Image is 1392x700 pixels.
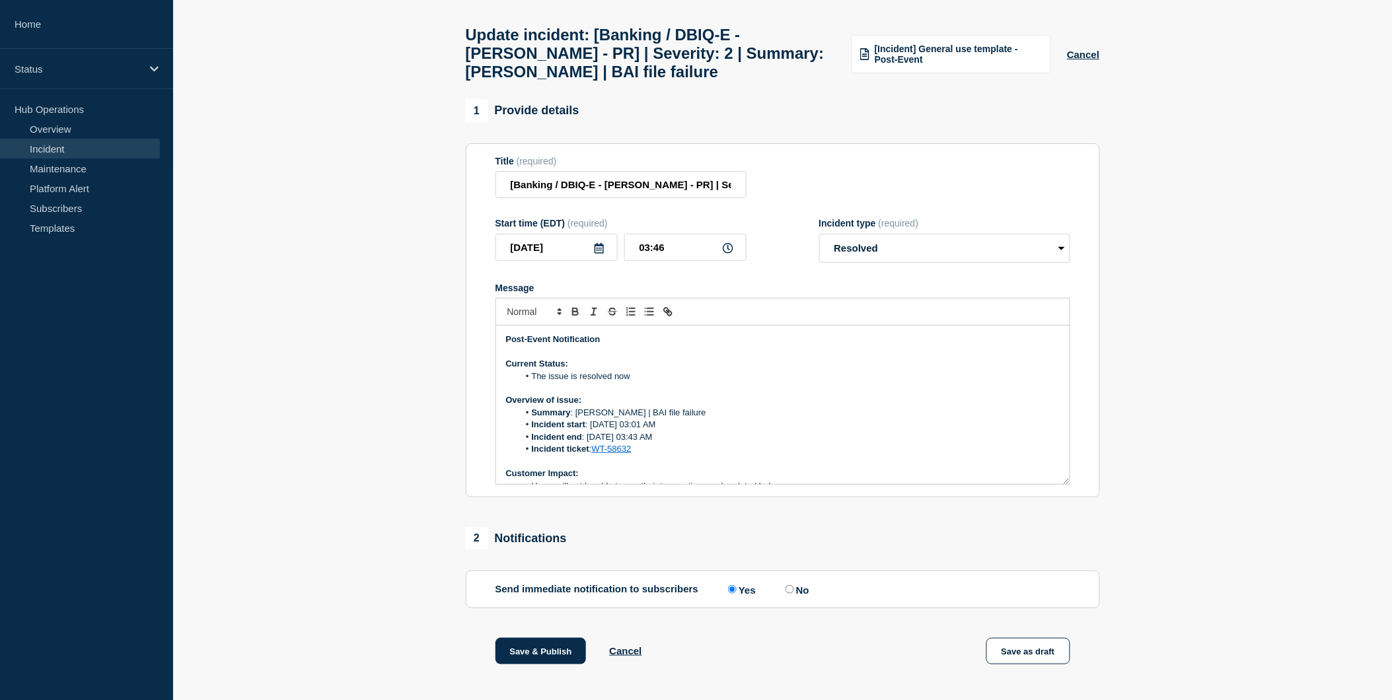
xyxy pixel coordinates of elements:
[519,431,1060,443] li: : [DATE] 03:43 AM
[519,407,1060,419] li: : [PERSON_NAME] | BAI file failure
[506,359,569,368] strong: Current Status:
[986,638,1070,664] button: Save as draft
[506,334,601,344] strong: Post-Event Notification
[624,234,747,261] input: HH:MM
[603,304,622,320] button: Toggle strikethrough text
[517,156,557,166] span: (required)
[640,304,659,320] button: Toggle bulleted list
[519,370,1060,382] li: The issue is resolved now
[495,234,618,261] input: YYYY-MM-DD
[532,419,586,429] strong: Incident start
[495,583,1070,596] div: Send immediate notification to subscribers
[592,444,632,454] a: WT-58632
[466,527,567,549] div: Notifications
[725,583,756,596] label: Yes
[566,304,585,320] button: Toggle bold text
[782,583,809,596] label: No
[609,645,641,656] button: Cancel
[819,234,1070,263] select: Incident type
[786,585,794,594] input: No
[622,304,640,320] button: Toggle ordered list
[819,218,1070,228] div: Incident type
[1067,49,1099,60] button: Cancel
[532,444,589,454] strong: Incident ticket
[495,283,1070,293] div: Message
[519,443,1060,455] li: :
[875,44,1043,65] span: [Incident] General use template - Post-Event
[15,63,141,75] p: Status
[506,468,579,478] strong: Customer Impact:
[659,304,677,320] button: Toggle link
[466,100,488,122] span: 1
[496,326,1070,484] div: Message
[519,480,1060,492] li: Users will not be able to see their transactions and updated balances
[495,583,699,596] p: Send immediate notification to subscribers
[466,26,836,81] h1: Update incident: [Banking / DBIQ-E - [PERSON_NAME] - PR] | Severity: 2 | Summary: [PERSON_NAME] |...
[728,585,737,594] input: Yes
[466,100,579,122] div: Provide details
[466,527,488,549] span: 2
[495,218,747,228] div: Start time (EDT)
[532,432,583,442] strong: Incident end
[501,304,566,320] span: Font size
[495,156,747,166] div: Title
[568,218,608,228] span: (required)
[879,218,919,228] span: (required)
[860,48,869,60] img: template icon
[495,171,747,198] input: Title
[495,638,587,664] button: Save & Publish
[585,304,603,320] button: Toggle italic text
[506,395,582,405] strong: Overview of issue:
[519,419,1060,431] li: : [DATE] 03:01 AM
[532,407,571,417] strong: Summary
